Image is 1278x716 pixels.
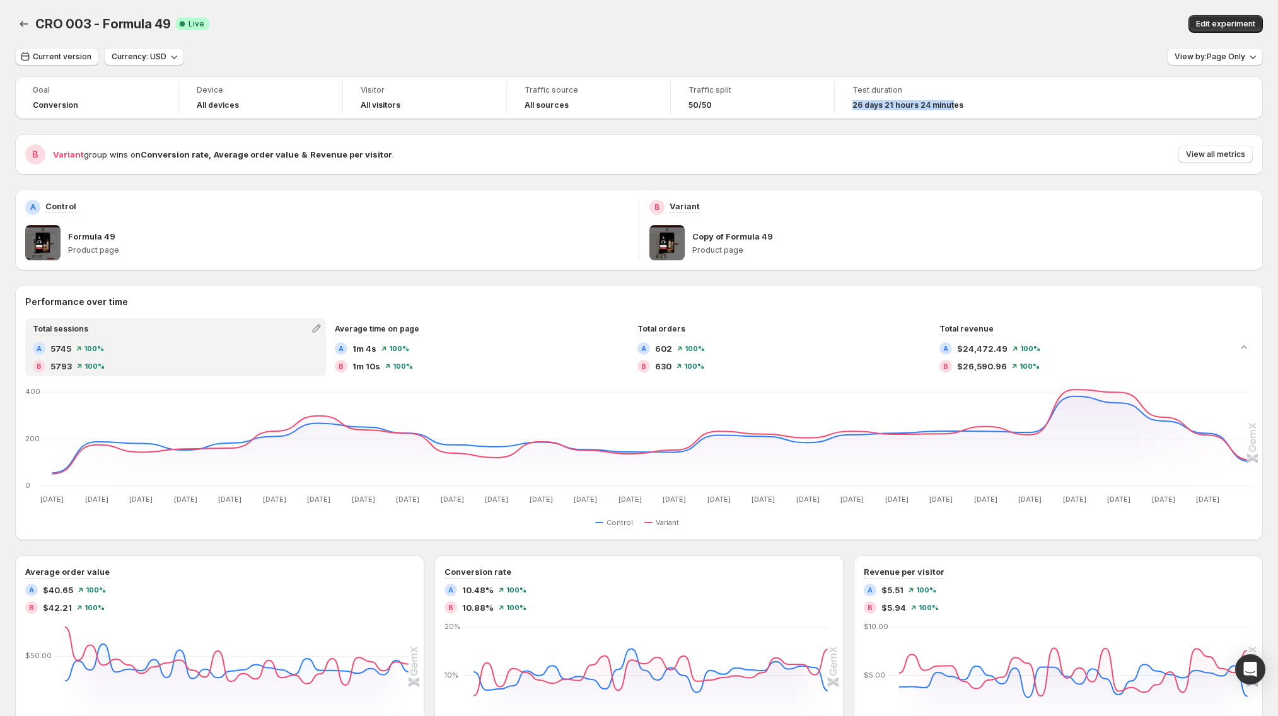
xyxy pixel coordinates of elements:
span: Live [189,19,204,29]
text: $5.00 [864,671,885,679]
span: Total revenue [939,324,994,333]
span: Conversion [33,100,78,110]
text: [DATE] [796,495,820,504]
strong: , [209,149,211,159]
span: $42.21 [43,601,72,614]
h2: B [339,362,344,370]
button: Collapse chart [1235,338,1253,356]
span: 100 % [685,345,705,352]
span: 100 % [393,362,413,370]
span: Total orders [637,324,685,333]
text: [DATE] [218,495,241,504]
button: Variant [644,515,684,530]
text: [DATE] [441,495,464,504]
text: [DATE] [574,495,597,504]
text: [DATE] [40,495,64,504]
text: [DATE] [707,495,731,504]
span: Current version [33,52,91,62]
span: 50/50 [688,100,712,110]
p: Variant [670,200,700,212]
span: 5745 [50,342,71,355]
span: Variant [53,149,84,159]
text: 20% [444,622,460,631]
text: $10.00 [864,622,888,631]
h2: B [37,362,42,370]
span: Device [197,85,325,95]
text: [DATE] [85,495,108,504]
text: 400 [25,387,40,396]
h2: A [339,345,344,352]
h2: A [37,345,42,352]
h2: B [868,604,873,611]
text: [DATE] [840,495,864,504]
text: 0 [25,481,30,490]
text: [DATE] [1107,495,1130,504]
span: 1m 4s [352,342,376,355]
h3: Conversion rate [444,565,511,578]
span: Control [607,517,633,528]
text: [DATE] [129,495,153,504]
p: Copy of Formula 49 [692,230,773,243]
h2: B [448,604,453,611]
h2: A [29,586,34,594]
button: Edit experiment [1188,15,1263,33]
h3: Revenue per visitor [864,565,944,578]
span: Variant [656,517,679,528]
span: 10.48% [462,584,494,596]
span: Average time on page [335,324,419,333]
text: [DATE] [974,495,997,504]
a: Traffic sourceAll sources [525,84,653,112]
strong: Revenue per visitor [310,149,392,159]
button: Back [15,15,33,33]
button: Currency: USD [104,48,184,66]
span: Edit experiment [1196,19,1255,29]
span: 100 % [389,345,409,352]
span: 100 % [84,362,105,370]
span: Goal [33,85,161,95]
p: Product page [692,245,1253,255]
span: 100 % [86,586,106,594]
span: $5.51 [881,584,903,596]
h4: All visitors [361,100,400,110]
button: View all metrics [1178,146,1253,163]
span: $5.94 [881,601,906,614]
span: Test duration [852,85,981,95]
text: [DATE] [663,495,686,504]
span: 100 % [919,604,939,611]
text: [DATE] [885,495,909,504]
text: [DATE] [1196,495,1219,504]
text: [DATE] [1018,495,1042,504]
text: [DATE] [929,495,953,504]
h2: B [32,148,38,161]
h2: A [641,345,646,352]
span: Total sessions [33,324,88,333]
h2: A [448,586,453,594]
h4: All devices [197,100,239,110]
span: Traffic source [525,85,653,95]
h2: B [641,362,646,370]
strong: & [301,149,308,159]
h3: Average order value [25,565,110,578]
span: 100 % [506,604,526,611]
button: Control [595,515,638,530]
span: group wins on . [53,149,394,159]
strong: Average order value [214,149,299,159]
p: Formula 49 [68,230,115,243]
button: View by:Page Only [1167,48,1263,66]
img: Formula 49 [25,225,61,260]
span: 100 % [506,586,526,594]
span: $26,590.96 [957,360,1007,372]
text: [DATE] [174,495,197,504]
text: [DATE] [352,495,375,504]
h2: Performance over time [25,296,1253,308]
text: [DATE] [263,495,286,504]
span: Visitor [361,85,489,95]
span: 26 days 21 hours 24 minutes [852,100,963,110]
span: 100 % [1020,345,1040,352]
text: [DATE] [485,495,508,504]
span: 100 % [84,345,104,352]
span: 100 % [1019,362,1040,370]
a: Traffic split50/50 [688,84,816,112]
strong: Conversion rate [141,149,209,159]
span: 602 [655,342,672,355]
